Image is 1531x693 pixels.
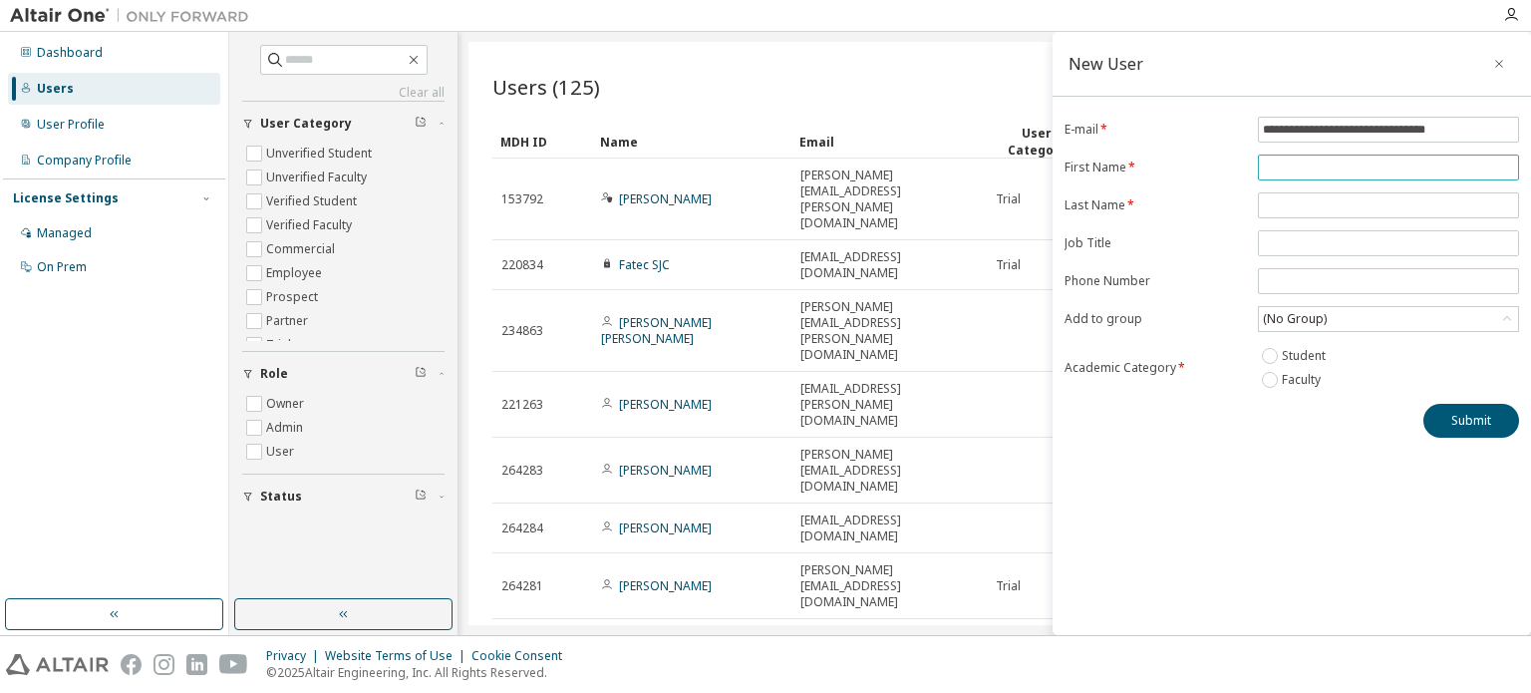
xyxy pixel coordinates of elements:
span: [PERSON_NAME][EMAIL_ADDRESS][DOMAIN_NAME] [800,562,978,610]
span: Clear filter [415,366,427,382]
div: User Profile [37,117,105,133]
img: instagram.svg [153,654,174,675]
img: youtube.svg [219,654,248,675]
p: © 2025 Altair Engineering, Inc. All Rights Reserved. [266,664,574,681]
span: 264281 [501,578,543,594]
div: Dashboard [37,45,103,61]
label: Job Title [1065,235,1246,251]
div: On Prem [37,259,87,275]
span: [PERSON_NAME][EMAIL_ADDRESS][PERSON_NAME][DOMAIN_NAME] [800,299,978,363]
label: Verified Faculty [266,213,356,237]
label: Prospect [266,285,322,309]
span: 221263 [501,397,543,413]
label: E-mail [1065,122,1246,138]
img: altair_logo.svg [6,654,109,675]
a: Clear all [242,85,445,101]
label: Partner [266,309,312,333]
div: (No Group) [1260,308,1330,330]
label: Phone Number [1065,273,1246,289]
div: Users [37,81,74,97]
a: Fatec SJC [619,256,670,273]
span: Role [260,366,288,382]
span: Trial [996,257,1021,273]
label: Admin [266,416,307,440]
label: Faculty [1282,368,1325,392]
img: linkedin.svg [186,654,207,675]
span: Status [260,489,302,505]
span: 264283 [501,463,543,479]
button: Role [242,352,445,396]
span: [PERSON_NAME][EMAIL_ADDRESS][DOMAIN_NAME] [800,447,978,495]
label: Student [1282,344,1330,368]
span: 220834 [501,257,543,273]
div: Website Terms of Use [325,648,471,664]
span: 264284 [501,520,543,536]
a: [PERSON_NAME] [PERSON_NAME] [601,314,712,347]
label: User [266,440,298,464]
div: Company Profile [37,153,132,169]
label: Last Name [1065,197,1246,213]
div: New User [1069,56,1143,72]
span: [EMAIL_ADDRESS][PERSON_NAME][DOMAIN_NAME] [800,381,978,429]
label: Academic Category [1065,360,1246,376]
img: facebook.svg [121,654,142,675]
div: License Settings [13,190,119,206]
label: First Name [1065,160,1246,175]
button: Status [242,475,445,519]
a: [PERSON_NAME] [619,396,712,413]
span: [EMAIL_ADDRESS][DOMAIN_NAME] [800,513,978,544]
label: Commercial [266,237,339,261]
label: Trial [266,333,295,357]
span: 153792 [501,191,543,207]
div: (No Group) [1259,307,1518,331]
label: Unverified Faculty [266,166,371,189]
a: [PERSON_NAME] [619,462,712,479]
span: Clear filter [415,116,427,132]
span: Clear filter [415,489,427,505]
div: Cookie Consent [471,648,574,664]
span: 234863 [501,323,543,339]
div: MDH ID [500,126,584,158]
button: User Category [242,102,445,146]
img: Altair One [10,6,259,26]
div: Email [799,126,979,158]
span: User Category [260,116,352,132]
span: Trial [996,191,1021,207]
a: [PERSON_NAME] [619,190,712,207]
span: Trial [996,578,1021,594]
a: [PERSON_NAME] [619,520,712,536]
span: [EMAIL_ADDRESS][DOMAIN_NAME] [800,249,978,281]
span: [PERSON_NAME][EMAIL_ADDRESS][PERSON_NAME][DOMAIN_NAME] [800,168,978,231]
label: Add to group [1065,311,1246,327]
span: Users (125) [492,73,600,101]
div: User Category [995,125,1078,159]
div: Privacy [266,648,325,664]
div: Managed [37,225,92,241]
div: Name [600,126,783,158]
button: Submit [1423,404,1519,438]
label: Unverified Student [266,142,376,166]
a: [PERSON_NAME] [619,577,712,594]
label: Employee [266,261,326,285]
label: Verified Student [266,189,361,213]
label: Owner [266,392,308,416]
